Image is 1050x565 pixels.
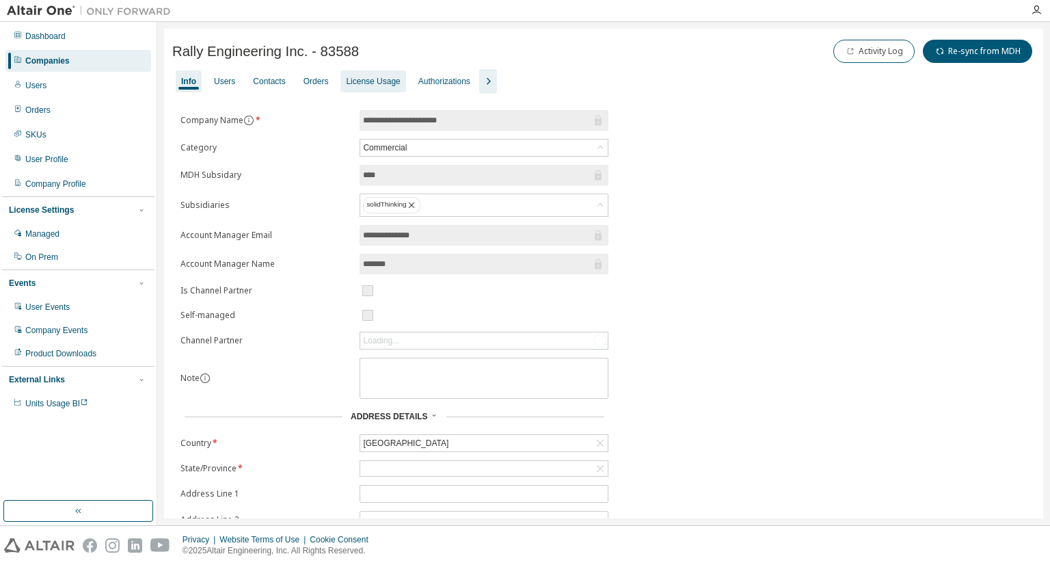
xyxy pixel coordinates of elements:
[214,76,235,87] div: Users
[25,80,46,91] div: Users
[219,534,310,545] div: Website Terms of Use
[360,140,608,156] div: Commercial
[180,463,351,474] label: State/Province
[180,488,351,499] label: Address Line 1
[361,436,450,451] div: [GEOGRAPHIC_DATA]
[25,105,51,116] div: Orders
[833,40,915,63] button: Activity Log
[180,285,351,296] label: Is Channel Partner
[180,230,351,241] label: Account Manager Email
[25,55,70,66] div: Companies
[180,259,351,270] label: Account Manager Name
[361,140,409,155] div: Commercial
[253,76,285,87] div: Contacts
[363,197,420,213] div: solidThinking
[180,142,351,153] label: Category
[7,4,178,18] img: Altair One
[25,31,66,42] div: Dashboard
[180,310,351,321] label: Self-managed
[418,76,470,87] div: Authorizations
[150,538,170,553] img: youtube.svg
[180,335,351,346] label: Channel Partner
[363,335,399,346] div: Loading...
[183,534,219,545] div: Privacy
[310,534,376,545] div: Cookie Consent
[180,200,351,211] label: Subsidiaries
[25,179,86,189] div: Company Profile
[25,129,46,140] div: SKUs
[351,412,427,421] span: Address Details
[360,194,608,216] div: solidThinking
[180,170,351,181] label: MDH Subsidary
[9,374,65,385] div: External Links
[200,373,211,384] button: information
[25,252,58,263] div: On Prem
[25,302,70,313] div: User Events
[360,435,608,451] div: [GEOGRAPHIC_DATA]
[128,538,142,553] img: linkedin.svg
[172,44,359,60] span: Rally Engineering Inc. - 83588
[105,538,120,553] img: instagram.svg
[25,228,59,239] div: Managed
[181,76,196,87] div: Info
[360,332,608,349] div: Loading...
[243,115,254,126] button: information
[346,76,400,87] div: License Usage
[9,205,74,215] div: License Settings
[25,399,88,408] span: Units Usage BI
[180,372,200,384] label: Note
[304,76,329,87] div: Orders
[25,325,87,336] div: Company Events
[9,278,36,289] div: Events
[180,514,351,525] label: Address Line 2
[180,115,351,126] label: Company Name
[183,545,377,557] p: © 2025 Altair Engineering, Inc. All Rights Reserved.
[4,538,75,553] img: altair_logo.svg
[83,538,97,553] img: facebook.svg
[25,154,68,165] div: User Profile
[180,438,351,449] label: Country
[25,348,96,359] div: Product Downloads
[923,40,1032,63] button: Re-sync from MDH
